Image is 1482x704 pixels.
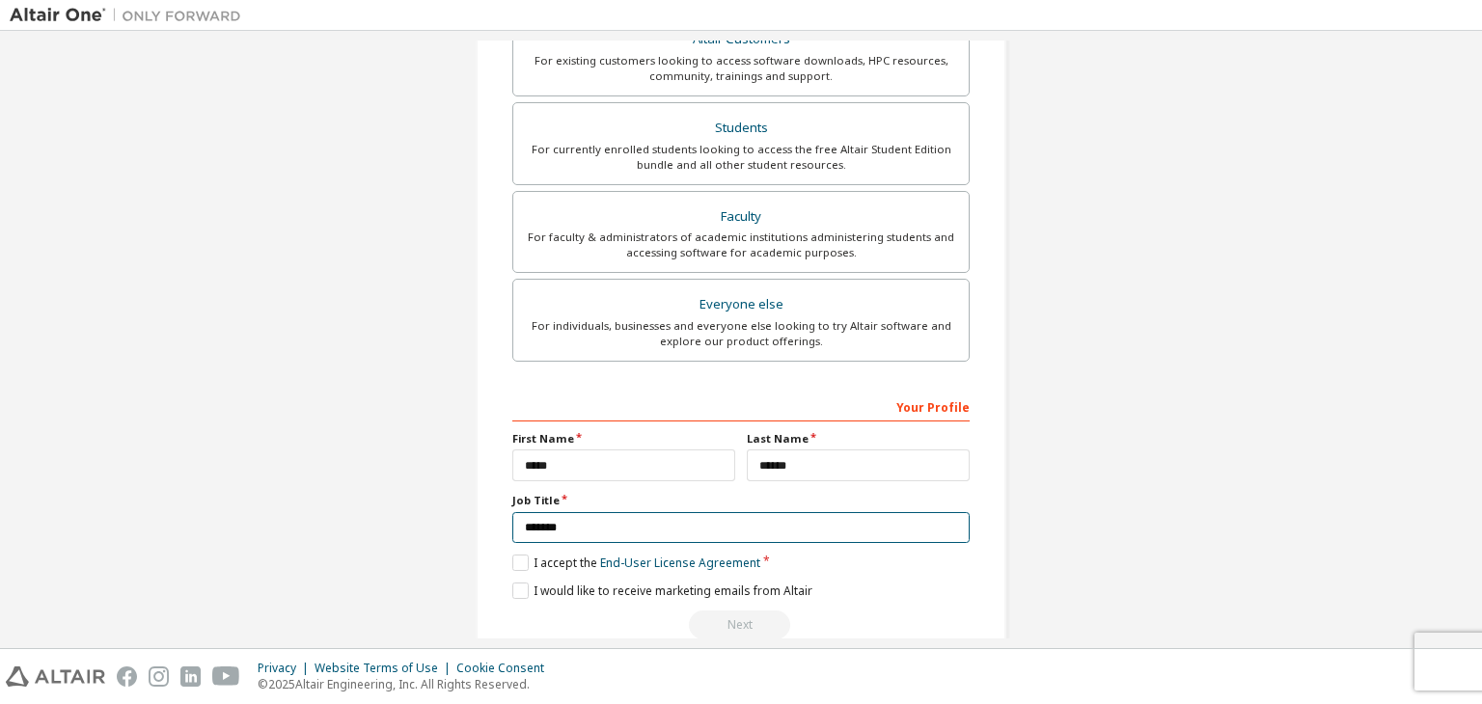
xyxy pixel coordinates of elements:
label: Job Title [512,493,970,508]
div: Faculty [525,203,957,230]
img: facebook.svg [117,666,137,687]
label: I accept the [512,555,760,571]
img: youtube.svg [212,666,240,687]
div: For individuals, businesses and everyone else looking to try Altair software and explore our prod... [525,318,957,349]
div: Website Terms of Use [315,661,456,676]
label: Last Name [747,431,970,447]
img: instagram.svg [149,666,169,687]
img: Altair One [10,6,251,25]
div: Privacy [258,661,315,676]
div: Students [525,115,957,142]
div: For currently enrolled students looking to access the free Altair Student Edition bundle and all ... [525,142,957,173]
img: altair_logo.svg [6,666,105,687]
div: Read and acccept EULA to continue [512,610,970,639]
label: I would like to receive marketing emails from Altair [512,582,812,599]
p: © 2025 Altair Engineering, Inc. All Rights Reserved. [258,676,556,692]
a: End-User License Agreement [600,555,760,571]
div: Your Profile [512,391,970,421]
div: Cookie Consent [456,661,556,676]
div: For existing customers looking to access software downloads, HPC resources, community, trainings ... [525,53,957,84]
label: First Name [512,431,735,447]
img: linkedin.svg [180,666,201,687]
div: Everyone else [525,291,957,318]
div: For faculty & administrators of academic institutions administering students and accessing softwa... [525,230,957,260]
